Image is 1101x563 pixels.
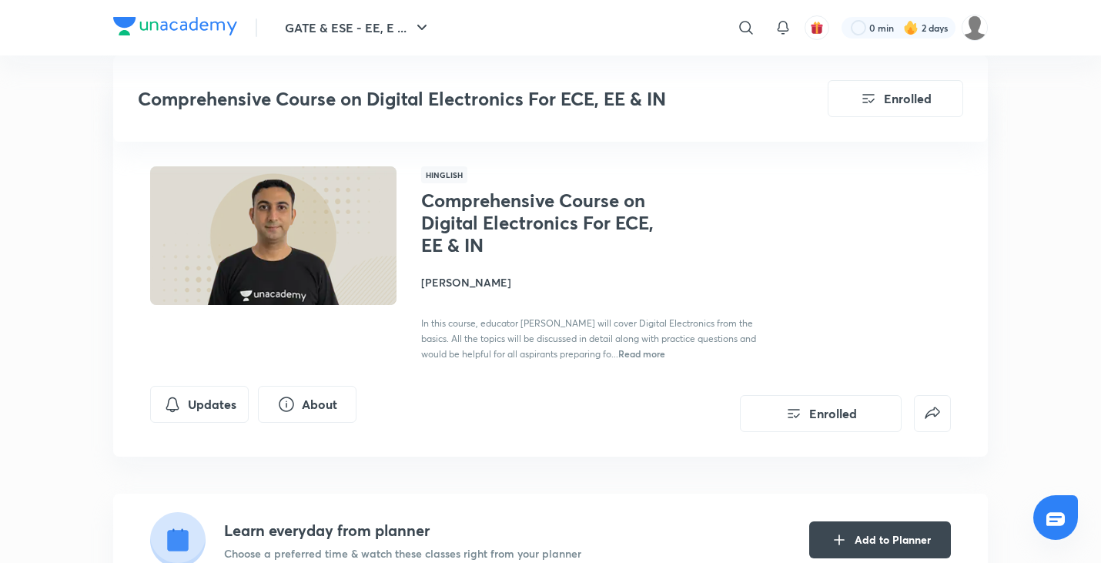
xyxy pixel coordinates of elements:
[809,521,951,558] button: Add to Planner
[113,17,237,39] a: Company Logo
[138,88,741,110] h3: Comprehensive Course on Digital Electronics For ECE, EE & IN
[224,545,581,561] p: Choose a preferred time & watch these classes right from your planner
[740,395,902,432] button: Enrolled
[805,15,829,40] button: avatar
[421,189,673,256] h1: Comprehensive Course on Digital Electronics For ECE, EE & IN
[113,17,237,35] img: Company Logo
[148,165,399,307] img: Thumbnail
[421,166,467,183] span: Hinglish
[421,317,756,360] span: In this course, educator [PERSON_NAME] will cover Digital Electronics from the basics. All the to...
[914,395,951,432] button: false
[962,15,988,41] img: Tarun Kumar
[150,386,249,423] button: Updates
[258,386,356,423] button: About
[810,21,824,35] img: avatar
[828,80,963,117] button: Enrolled
[903,20,919,35] img: streak
[618,347,665,360] span: Read more
[421,274,766,290] h4: [PERSON_NAME]
[224,519,581,542] h4: Learn everyday from planner
[276,12,440,43] button: GATE & ESE - EE, E ...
